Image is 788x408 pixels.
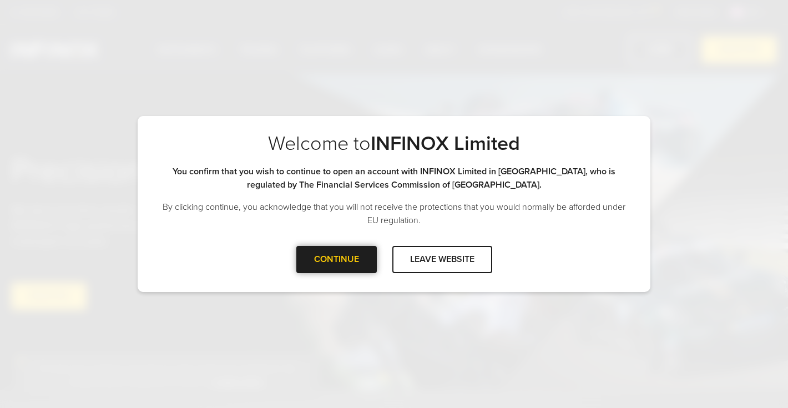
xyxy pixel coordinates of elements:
strong: You confirm that you wish to continue to open an account with INFINOX Limited in [GEOGRAPHIC_DATA... [173,166,615,190]
p: By clicking continue, you acknowledge that you will not receive the protections that you would no... [160,200,628,227]
div: CONTINUE [296,246,377,273]
p: Welcome to [160,132,628,156]
div: LEAVE WEBSITE [392,246,492,273]
strong: INFINOX Limited [371,132,520,155]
